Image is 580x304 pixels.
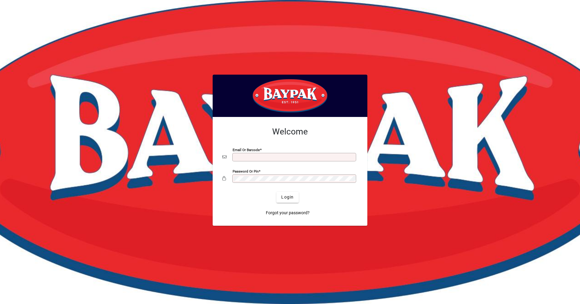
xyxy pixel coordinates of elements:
[222,127,358,137] h2: Welcome
[276,192,298,203] button: Login
[233,147,260,152] mat-label: Email or Barcode
[263,208,312,218] a: Forgot your password?
[281,194,294,200] span: Login
[233,169,259,173] mat-label: Password or Pin
[266,210,310,216] span: Forgot your password?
